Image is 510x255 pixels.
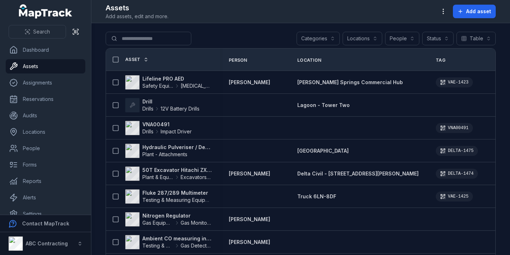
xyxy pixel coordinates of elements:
span: [GEOGRAPHIC_DATA] [297,148,349,154]
a: Lifeline PRO AEDSafety Equipment[MEDICAL_DATA] [125,75,212,90]
div: VAE-1423 [436,77,473,87]
strong: Nitrogen Regulator [142,212,212,219]
span: Location [297,57,321,63]
button: Search [9,25,66,39]
div: VAE-1425 [436,192,473,202]
a: VNA00491DrillsImpact Driver [125,121,192,135]
span: Impact Driver [161,128,192,135]
a: [PERSON_NAME] Springs Commercial Hub [297,79,403,86]
strong: Hydraulic Pulveriser / Demolition Shear [142,144,212,151]
a: Truck 6LN-8DF [297,193,336,200]
span: Lagoon - Tower Two [297,102,350,108]
button: Locations [343,32,382,45]
button: Add asset [453,5,496,18]
span: Safety Equipment [142,82,173,90]
a: Nitrogen RegulatorGas EquipmentGas Monitors - Methane [125,212,212,226]
div: DELTA-1474 [436,169,478,179]
span: Truck 6LN-8DF [297,193,336,199]
a: Forms [6,158,85,172]
span: Testing & Measuring Equipment [142,242,173,249]
button: People [385,32,419,45]
button: Table [456,32,496,45]
a: [PERSON_NAME] [229,216,270,223]
a: [PERSON_NAME] [229,79,270,86]
a: Audits [6,108,85,123]
span: Plant & Equipment [142,174,173,181]
div: VNA00491 [436,123,473,133]
a: [PERSON_NAME] [229,239,270,246]
strong: ABC Contracting [26,240,68,246]
span: [PERSON_NAME] Springs Commercial Hub [297,79,403,85]
span: Gas Equipment [142,219,173,226]
a: [GEOGRAPHIC_DATA] [297,147,349,154]
a: [PERSON_NAME] [229,170,270,177]
button: Status [422,32,454,45]
a: Assignments [6,76,85,90]
a: 50T Excavator Hitachi ZX350Plant & EquipmentExcavators & Plant [125,167,212,181]
strong: Contact MapTrack [22,220,69,226]
span: Excavators & Plant [181,174,212,181]
strong: VNA00491 [142,121,192,128]
a: Settings [6,207,85,221]
span: Gas Monitors - Methane [181,219,212,226]
a: Reservations [6,92,85,106]
a: Hydraulic Pulveriser / Demolition ShearPlant - Attachments [125,144,212,158]
div: DELTA-1475 [436,146,478,156]
span: Asset [125,57,141,62]
span: Gas Detectors [181,242,212,249]
strong: Fluke 287/289 Multimeter [142,189,212,197]
span: Drills [142,128,153,135]
strong: Lifeline PRO AED [142,75,212,82]
a: People [6,141,85,155]
a: Reports [6,174,85,188]
span: Person [229,57,247,63]
span: Search [33,28,50,35]
span: Tag [436,57,445,63]
h2: Assets [106,3,168,13]
a: Fluke 287/289 MultimeterTesting & Measuring Equipment [125,189,212,204]
a: Asset [125,57,148,62]
a: Lagoon - Tower Two [297,102,350,109]
a: Alerts [6,190,85,205]
button: Categories [297,32,340,45]
a: Ambient CO measuring instrumentTesting & Measuring EquipmentGas Detectors [125,235,212,249]
span: Plant - Attachments [142,151,187,157]
a: Delta Civil - [STREET_ADDRESS][PERSON_NAME] [297,170,419,177]
span: 12V Battery Drills [161,105,200,112]
span: Add asset [466,8,491,15]
a: Assets [6,59,85,73]
span: Testing & Measuring Equipment [142,197,217,203]
strong: 50T Excavator Hitachi ZX350 [142,167,212,174]
a: Dashboard [6,43,85,57]
a: DrillDrills12V Battery Drills [125,98,200,112]
strong: Drill [142,98,200,105]
a: Locations [6,125,85,139]
span: Drills [142,105,153,112]
a: MapTrack [19,4,72,19]
strong: Ambient CO measuring instrument [142,235,212,242]
span: [MEDICAL_DATA] [181,82,212,90]
span: Add assets, edit and more. [106,13,168,20]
